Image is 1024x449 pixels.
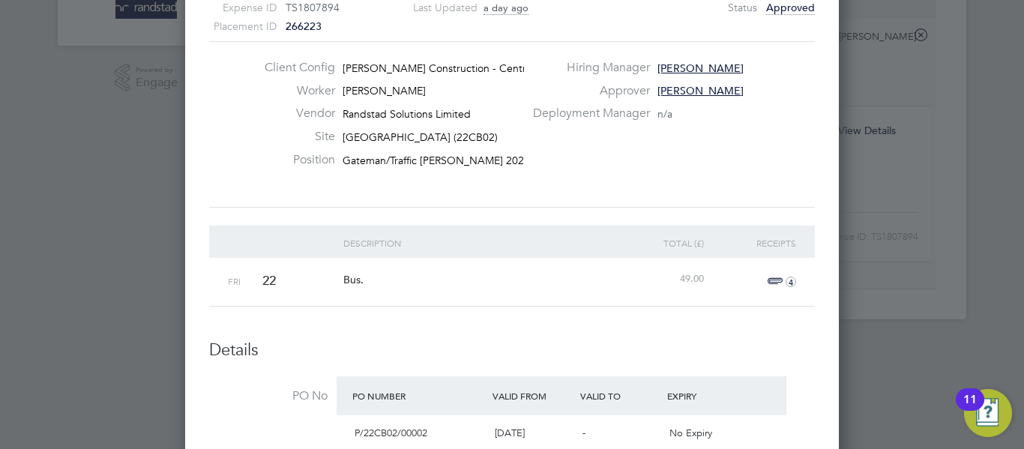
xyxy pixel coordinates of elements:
[286,19,322,33] span: 266223
[228,275,241,287] span: Fri
[190,17,277,36] label: Placement ID
[786,277,796,287] i: 4
[349,382,489,409] div: PO Number
[253,152,335,168] label: Position
[355,427,427,439] span: P/22CB02/00002
[343,130,498,144] span: [GEOGRAPHIC_DATA] (22CB02)
[582,427,585,439] span: -
[963,400,977,419] div: 11
[484,1,528,15] span: a day ago
[253,60,335,76] label: Client Config
[343,107,471,121] span: Randstad Solutions Limited
[343,84,426,97] span: [PERSON_NAME]
[340,226,616,260] div: Description
[663,382,751,409] div: Expiry
[209,388,328,404] label: PO No
[766,1,815,15] span: Approved
[669,427,712,439] span: No Expiry
[253,106,335,121] label: Vendor
[286,1,340,14] span: TS1807894
[495,427,525,439] span: [DATE]
[524,83,650,99] label: Approver
[680,272,704,285] span: 49.00
[576,382,664,409] div: Valid To
[657,84,744,97] span: [PERSON_NAME]
[343,154,530,167] span: Gateman/Traffic [PERSON_NAME] 2025
[489,382,576,409] div: Valid From
[657,107,672,121] span: n/a
[524,60,650,76] label: Hiring Manager
[253,129,335,145] label: Site
[964,389,1012,437] button: Open Resource Center, 11 new notifications
[615,226,708,260] div: Total (£)
[209,340,815,361] h3: Details
[524,106,650,121] label: Deployment Manager
[657,61,744,75] span: [PERSON_NAME]
[343,273,364,286] span: Bus.
[253,83,335,99] label: Worker
[262,273,276,289] span: 22
[343,61,534,75] span: [PERSON_NAME] Construction - Central
[708,226,800,260] div: Receipts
